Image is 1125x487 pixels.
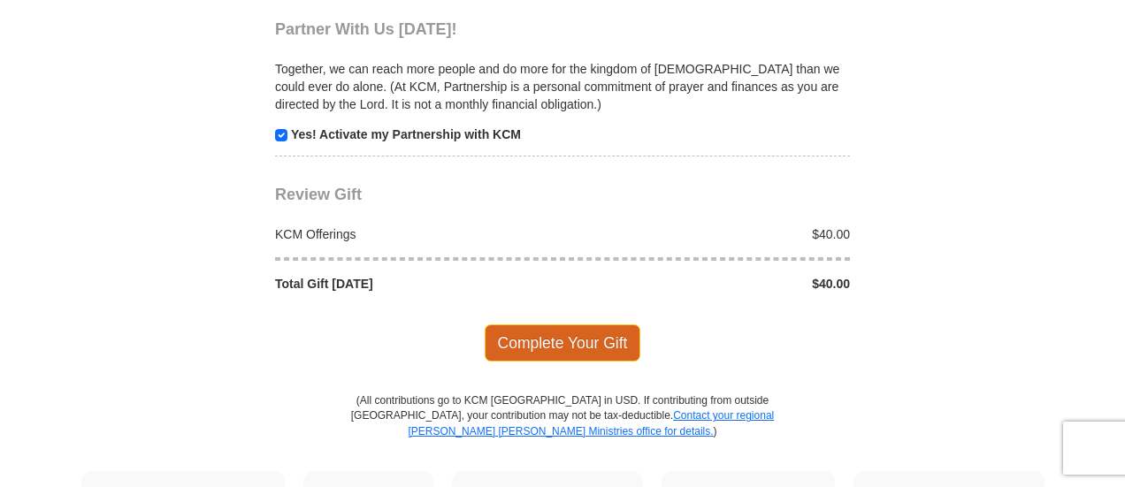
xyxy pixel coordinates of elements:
p: (All contributions go to KCM [GEOGRAPHIC_DATA] in USD. If contributing from outside [GEOGRAPHIC_D... [350,393,775,470]
p: Together, we can reach more people and do more for the kingdom of [DEMOGRAPHIC_DATA] than we coul... [275,60,850,113]
span: Review Gift [275,186,362,203]
a: Contact your regional [PERSON_NAME] [PERSON_NAME] Ministries office for details. [408,409,774,437]
strong: Yes! Activate my Partnership with KCM [291,127,521,141]
span: Complete Your Gift [485,324,641,361]
div: Total Gift [DATE] [266,275,563,293]
div: KCM Offerings [266,225,563,243]
span: Partner With Us [DATE]! [275,20,457,38]
div: $40.00 [562,275,860,293]
div: $40.00 [562,225,860,243]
